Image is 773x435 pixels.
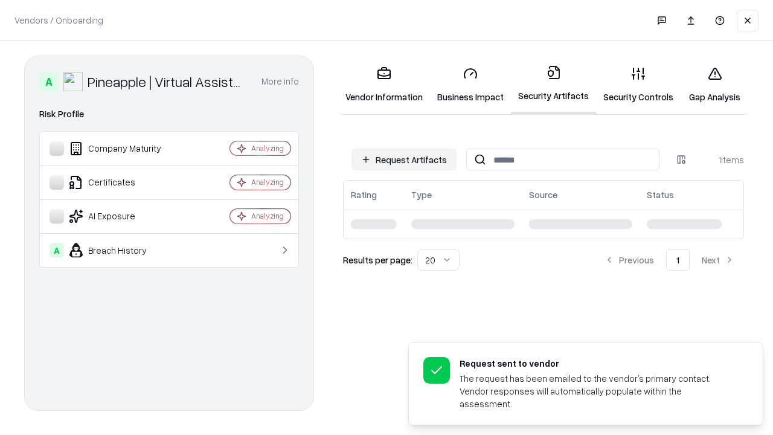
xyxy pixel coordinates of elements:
div: Rating [351,188,377,201]
nav: pagination [595,249,744,271]
div: A [50,243,64,257]
a: Security Artifacts [511,56,596,114]
button: 1 [666,249,690,271]
div: Company Maturity [50,141,194,156]
p: Results per page: [343,254,412,266]
div: Analyzing [251,177,284,187]
div: The request has been emailed to the vendor’s primary contact. Vendor responses will automatically... [460,372,734,410]
div: Type [411,188,432,201]
div: Analyzing [251,143,284,153]
div: Status [647,188,674,201]
button: More info [261,71,299,92]
img: Pineapple | Virtual Assistant Agency [63,72,83,91]
div: AI Exposure [50,209,194,224]
div: Request sent to vendor [460,357,734,370]
a: Business Impact [430,57,511,113]
div: Pineapple | Virtual Assistant Agency [88,72,247,91]
button: Request Artifacts [351,149,457,170]
a: Vendor Information [338,57,430,113]
a: Security Controls [596,57,681,113]
div: A [39,72,59,91]
div: Certificates [50,175,194,190]
div: Source [529,188,557,201]
div: Breach History [50,243,194,257]
a: Gap Analysis [681,57,749,113]
div: 1 items [696,153,744,166]
div: Analyzing [251,211,284,221]
div: Risk Profile [39,107,299,121]
p: Vendors / Onboarding [14,14,103,27]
